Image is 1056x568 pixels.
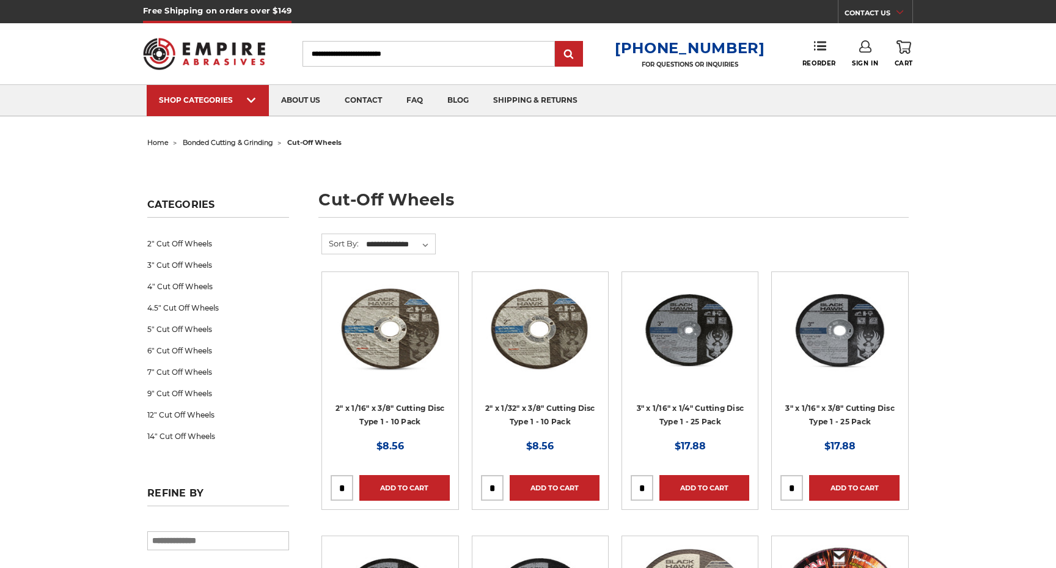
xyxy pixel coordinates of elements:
[359,475,449,501] a: Add to Cart
[481,281,599,378] img: 2" x 1/32" x 3/8" Cut Off Wheel
[159,95,257,105] div: SHOP CATEGORIES
[809,475,899,501] a: Add to Cart
[615,39,765,57] a: [PHONE_NUMBER]
[331,281,449,437] a: 2" x 1/16" x 3/8" Cut Off Wheel
[802,59,836,67] span: Reorder
[631,281,749,437] a: 3” x .0625” x 1/4” Die Grinder Cut-Off Wheels by Black Hawk Abrasives
[852,59,878,67] span: Sign In
[147,199,289,218] h5: Categories
[435,85,481,116] a: blog
[147,340,289,361] a: 6" Cut Off Wheels
[895,40,913,67] a: Cart
[331,281,449,378] img: 2" x 1/16" x 3/8" Cut Off Wheel
[147,361,289,383] a: 7" Cut Off Wheels
[147,487,289,506] h5: Refine by
[824,440,856,452] span: $17.88
[659,475,749,501] a: Add to Cart
[143,30,265,78] img: Empire Abrasives
[615,61,765,68] p: FOR QUESTIONS OR INQUIRIES
[322,234,359,253] label: Sort By:
[287,138,342,147] span: cut-off wheels
[147,319,289,340] a: 5" Cut Off Wheels
[557,42,581,67] input: Submit
[394,85,435,116] a: faq
[147,233,289,254] a: 2" Cut Off Wheels
[526,440,554,452] span: $8.56
[481,281,599,437] a: 2" x 1/32" x 3/8" Cut Off Wheel
[895,59,913,67] span: Cart
[147,138,169,147] a: home
[147,383,289,404] a: 9" Cut Off Wheels
[332,85,394,116] a: contact
[845,6,912,23] a: CONTACT US
[376,440,404,452] span: $8.56
[780,281,899,378] img: 3" x 1/16" x 3/8" Cutting Disc
[183,138,273,147] a: bonded cutting & grinding
[318,191,909,218] h1: cut-off wheels
[147,404,289,426] a: 12" Cut Off Wheels
[510,475,599,501] a: Add to Cart
[147,426,289,447] a: 14" Cut Off Wheels
[147,254,289,276] a: 3" Cut Off Wheels
[675,440,706,452] span: $17.88
[364,235,435,254] select: Sort By:
[631,281,749,378] img: 3” x .0625” x 1/4” Die Grinder Cut-Off Wheels by Black Hawk Abrasives
[269,85,332,116] a: about us
[802,40,836,67] a: Reorder
[147,276,289,297] a: 4" Cut Off Wheels
[147,297,289,319] a: 4.5" Cut Off Wheels
[481,85,590,116] a: shipping & returns
[780,281,899,437] a: 3" x 1/16" x 3/8" Cutting Disc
